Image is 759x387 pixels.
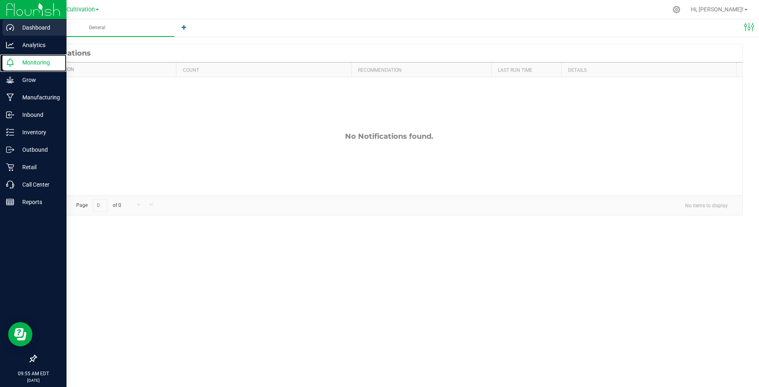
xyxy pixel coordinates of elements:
p: [DATE] [4,377,63,383]
p: Grow [14,75,63,85]
inline-svg: Outbound [6,146,14,154]
p: Dashboard [14,23,63,32]
p: Monitoring [14,58,63,67]
p: Outbound [14,145,63,155]
inline-svg: Dashboard [6,24,14,32]
p: Inventory [14,127,63,137]
inline-svg: Retail [6,163,14,171]
th: Count [176,62,351,77]
div: Manage settings [671,6,682,13]
p: Retail [14,162,63,172]
inline-svg: Inbound [6,111,14,119]
p: Reports [14,197,63,207]
iframe: Resource center [8,322,32,346]
div: No Notifications found. [36,132,742,141]
a: Notification [42,67,173,73]
th: Last Run Time [491,62,562,77]
inline-svg: Monitoring [6,58,14,67]
p: Analytics [14,40,63,50]
th: Details [561,62,736,77]
a: General [19,19,174,37]
inline-svg: Grow [6,76,14,84]
inline-svg: Manufacturing [6,93,14,101]
inline-svg: Inventory [6,128,14,136]
p: Inbound [14,110,63,120]
p: 09:55 AM EDT [4,370,63,377]
span: Hi, [PERSON_NAME]! [691,6,744,13]
li: New tab [175,19,194,37]
th: Recommendation [351,62,491,77]
span: Page of 0 [69,199,128,212]
p: Call Center [14,180,63,189]
span: No items to display [679,199,734,211]
inline-svg: Analytics [6,41,14,49]
p: Manufacturing [14,92,63,102]
inline-svg: Call Center [6,181,14,189]
span: General [78,24,116,31]
span: Cultivation [66,6,95,13]
inline-svg: Reports [6,198,14,206]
